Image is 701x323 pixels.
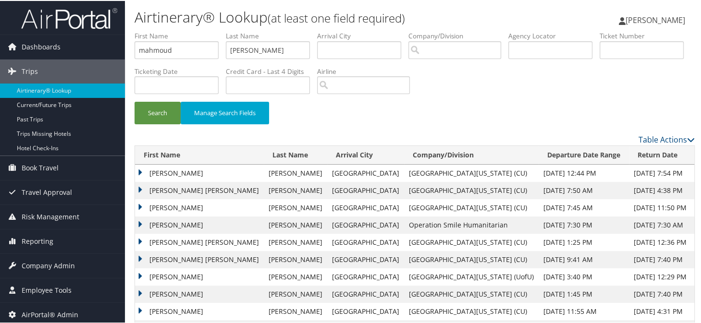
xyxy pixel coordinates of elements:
[135,285,264,302] td: [PERSON_NAME]
[539,233,629,250] td: [DATE] 1:25 PM
[22,59,38,83] span: Trips
[22,204,79,228] span: Risk Management
[22,179,72,203] span: Travel Approval
[135,164,264,181] td: [PERSON_NAME]
[404,215,539,233] td: Operation Smile Humanitarian
[327,302,404,319] td: [GEOGRAPHIC_DATA]
[626,14,685,24] span: [PERSON_NAME]
[181,101,269,123] button: Manage Search Fields
[539,215,629,233] td: [DATE] 7:30 PM
[22,155,59,179] span: Book Travel
[264,302,327,319] td: [PERSON_NAME]
[629,233,694,250] td: [DATE] 12:36 PM
[629,145,694,164] th: Return Date: activate to sort column ascending
[619,5,695,34] a: [PERSON_NAME]
[226,66,317,75] label: Credit Card - Last 4 Digits
[21,6,117,29] img: airportal-logo.png
[539,164,629,181] td: [DATE] 12:44 PM
[264,145,327,164] th: Last Name: activate to sort column ascending
[264,285,327,302] td: [PERSON_NAME]
[404,164,539,181] td: [GEOGRAPHIC_DATA][US_STATE] (CU)
[539,145,629,164] th: Departure Date Range: activate to sort column ascending
[135,250,264,267] td: [PERSON_NAME] [PERSON_NAME]
[264,198,327,215] td: [PERSON_NAME]
[629,285,694,302] td: [DATE] 7:40 PM
[539,285,629,302] td: [DATE] 1:45 PM
[317,66,417,75] label: Airline
[404,267,539,285] td: [GEOGRAPHIC_DATA][US_STATE] (UofU)
[629,164,694,181] td: [DATE] 7:54 PM
[22,228,53,252] span: Reporting
[22,277,72,301] span: Employee Tools
[264,181,327,198] td: [PERSON_NAME]
[327,164,404,181] td: [GEOGRAPHIC_DATA]
[135,233,264,250] td: [PERSON_NAME] [PERSON_NAME]
[264,267,327,285] td: [PERSON_NAME]
[404,302,539,319] td: [GEOGRAPHIC_DATA][US_STATE] (CU)
[264,250,327,267] td: [PERSON_NAME]
[629,215,694,233] td: [DATE] 7:30 AM
[408,30,508,40] label: Company/Division
[404,233,539,250] td: [GEOGRAPHIC_DATA][US_STATE] (CU)
[639,133,695,144] a: Table Actions
[539,267,629,285] td: [DATE] 3:40 PM
[508,30,600,40] label: Agency Locator
[264,215,327,233] td: [PERSON_NAME]
[600,30,691,40] label: Ticket Number
[629,250,694,267] td: [DATE] 7:40 PM
[404,145,539,164] th: Company/Division
[404,285,539,302] td: [GEOGRAPHIC_DATA][US_STATE] (CU)
[629,181,694,198] td: [DATE] 4:38 PM
[327,198,404,215] td: [GEOGRAPHIC_DATA]
[317,30,408,40] label: Arrival City
[327,233,404,250] td: [GEOGRAPHIC_DATA]
[226,30,317,40] label: Last Name
[539,181,629,198] td: [DATE] 7:50 AM
[327,215,404,233] td: [GEOGRAPHIC_DATA]
[135,181,264,198] td: [PERSON_NAME] [PERSON_NAME]
[629,267,694,285] td: [DATE] 12:29 PM
[327,181,404,198] td: [GEOGRAPHIC_DATA]
[629,302,694,319] td: [DATE] 4:31 PM
[327,145,404,164] th: Arrival City: activate to sort column ascending
[404,181,539,198] td: [GEOGRAPHIC_DATA][US_STATE] (CU)
[135,6,508,26] h1: Airtinerary® Lookup
[264,164,327,181] td: [PERSON_NAME]
[22,34,61,58] span: Dashboards
[327,250,404,267] td: [GEOGRAPHIC_DATA]
[327,267,404,285] td: [GEOGRAPHIC_DATA]
[135,30,226,40] label: First Name
[629,198,694,215] td: [DATE] 11:50 PM
[135,198,264,215] td: [PERSON_NAME]
[268,9,405,25] small: (at least one field required)
[404,250,539,267] td: [GEOGRAPHIC_DATA][US_STATE] (CU)
[22,253,75,277] span: Company Admin
[404,198,539,215] td: [GEOGRAPHIC_DATA][US_STATE] (CU)
[135,267,264,285] td: [PERSON_NAME]
[327,285,404,302] td: [GEOGRAPHIC_DATA]
[539,302,629,319] td: [DATE] 11:55 AM
[539,250,629,267] td: [DATE] 9:41 AM
[135,66,226,75] label: Ticketing Date
[135,302,264,319] td: [PERSON_NAME]
[539,198,629,215] td: [DATE] 7:45 AM
[264,233,327,250] td: [PERSON_NAME]
[135,145,264,164] th: First Name: activate to sort column ascending
[135,215,264,233] td: [PERSON_NAME]
[135,101,181,123] button: Search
